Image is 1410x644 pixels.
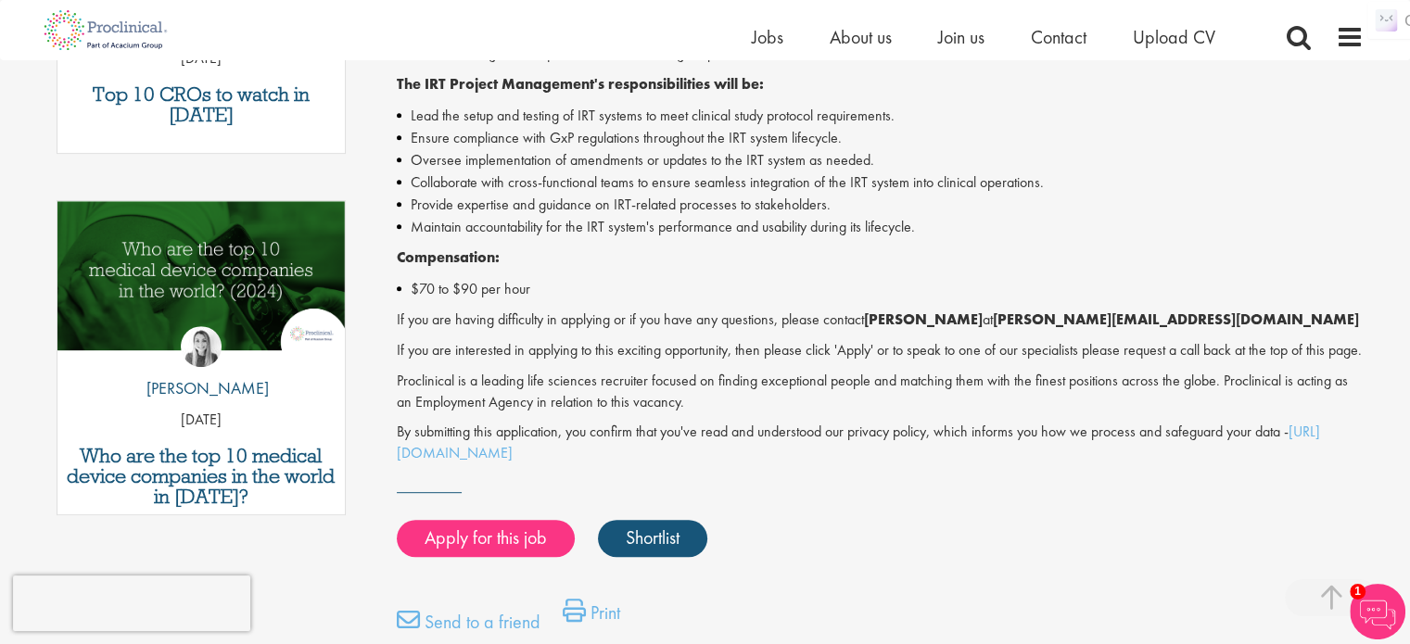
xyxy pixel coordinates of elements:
strong: [PERSON_NAME] [864,309,983,329]
a: Upload CV [1133,25,1215,49]
span: 1 [1350,584,1366,600]
a: Who are the top 10 medical device companies in the world in [DATE]? [67,446,337,507]
a: Shortlist [598,520,707,557]
img: Chatbot [1350,584,1405,639]
p: If you are having difficulty in applying or if you have any questions, please contact at [397,309,1364,331]
li: Maintain accountability for the IRT system's performance and usability during its lifecycle. [397,216,1364,238]
p: [DATE] [57,410,346,431]
p: By submitting this application, you confirm that you've read and understood our privacy policy, w... [397,422,1364,464]
li: Oversee implementation of amendments or updates to the IRT system as needed. [397,149,1364,171]
strong: [PERSON_NAME][EMAIL_ADDRESS][DOMAIN_NAME] [993,309,1359,329]
p: Proclinical is a leading life sciences recruiter focused on finding exceptional people and matchi... [397,371,1364,413]
a: Jobs [752,25,783,49]
li: Lead the setup and testing of IRT systems to meet clinical study protocol requirements. [397,105,1364,127]
img: Top 10 Medical Device Companies 2024 [57,201,346,350]
li: Collaborate with cross-functional teams to ensure seamless integration of the IRT system into cli... [397,171,1364,194]
li: Provide expertise and guidance on IRT-related processes to stakeholders. [397,194,1364,216]
a: Link to a post [57,201,346,365]
li: Ensure compliance with GxP regulations throughout the IRT system lifecycle. [397,127,1364,149]
a: Top 10 CROs to watch in [DATE] [67,84,337,125]
a: About us [830,25,892,49]
a: Join us [938,25,984,49]
iframe: reCAPTCHA [13,575,250,631]
strong: The IRT Project Management's responsibilities will be: [397,74,764,94]
a: [URL][DOMAIN_NAME] [397,422,1320,462]
li: $70 to $90 per hour [397,278,1364,300]
img: Hannah Burke [181,326,222,367]
strong: Compensation: [397,247,500,267]
a: Apply for this job [397,520,575,557]
p: If you are interested in applying to this exciting opportunity, then please click 'Apply' or to s... [397,340,1364,361]
a: Hannah Burke [PERSON_NAME] [133,326,269,410]
a: Print [563,599,620,636]
p: [PERSON_NAME] [133,376,269,400]
a: Contact [1031,25,1086,49]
